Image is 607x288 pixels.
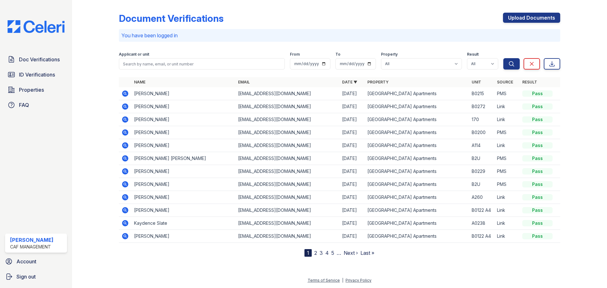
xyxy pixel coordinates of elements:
td: [DATE] [340,139,365,152]
div: Pass [522,194,553,200]
a: Last » [360,250,374,256]
div: Pass [522,129,553,136]
td: B0215 [469,87,494,100]
td: [DATE] [340,87,365,100]
td: [EMAIL_ADDRESS][DOMAIN_NAME] [236,230,340,243]
td: A0238 [469,217,494,230]
a: Property [367,80,389,84]
a: Result [522,80,537,84]
td: [EMAIL_ADDRESS][DOMAIN_NAME] [236,126,340,139]
td: [PERSON_NAME] [132,178,236,191]
td: [DATE] [340,126,365,139]
a: ID Verifications [5,68,67,81]
td: [PERSON_NAME] [132,230,236,243]
td: [PERSON_NAME] [132,139,236,152]
div: | [342,278,343,283]
span: Properties [19,86,44,94]
td: B0200 [469,126,494,139]
p: You have been logged in [121,32,558,39]
td: [GEOGRAPHIC_DATA] Apartments [365,165,469,178]
td: 170 [469,113,494,126]
td: PMS [494,126,520,139]
a: Sign out [3,270,70,283]
td: [PERSON_NAME] [132,165,236,178]
td: Link [494,139,520,152]
td: [GEOGRAPHIC_DATA] Apartments [365,217,469,230]
div: Pass [522,155,553,162]
td: B0122 A4 [469,230,494,243]
td: [GEOGRAPHIC_DATA] Apartments [365,230,469,243]
td: [GEOGRAPHIC_DATA] Apartments [365,126,469,139]
a: Name [134,80,145,84]
td: [EMAIL_ADDRESS][DOMAIN_NAME] [236,217,340,230]
td: [GEOGRAPHIC_DATA] Apartments [365,152,469,165]
td: [PERSON_NAME] [PERSON_NAME] [132,152,236,165]
a: Terms of Service [308,278,340,283]
label: To [335,52,340,57]
td: [PERSON_NAME] [132,204,236,217]
td: [DATE] [340,204,365,217]
td: PMS [494,87,520,100]
div: Pass [522,233,553,239]
a: 2 [314,250,317,256]
label: Property [381,52,398,57]
a: Properties [5,83,67,96]
td: [EMAIL_ADDRESS][DOMAIN_NAME] [236,87,340,100]
td: [DATE] [340,217,365,230]
td: [GEOGRAPHIC_DATA] Apartments [365,87,469,100]
div: Pass [522,103,553,110]
a: 4 [325,250,329,256]
td: Link [494,204,520,217]
td: Link [494,191,520,204]
img: CE_Logo_Blue-a8612792a0a2168367f1c8372b55b34899dd931a85d93a1a3d3e32e68fde9ad4.png [3,20,70,33]
td: Link [494,217,520,230]
td: [GEOGRAPHIC_DATA] Apartments [365,178,469,191]
td: [DATE] [340,178,365,191]
td: PMS [494,178,520,191]
td: [EMAIL_ADDRESS][DOMAIN_NAME] [236,113,340,126]
label: Applicant or unit [119,52,149,57]
td: PMS [494,152,520,165]
td: [PERSON_NAME] [132,126,236,139]
div: [PERSON_NAME] [10,236,53,244]
td: B2U [469,178,494,191]
span: … [337,249,341,257]
a: Next › [344,250,358,256]
td: [GEOGRAPHIC_DATA] Apartments [365,100,469,113]
span: Doc Verifications [19,56,60,63]
td: [GEOGRAPHIC_DATA] Apartments [365,204,469,217]
iframe: chat widget [580,263,601,282]
td: [EMAIL_ADDRESS][DOMAIN_NAME] [236,191,340,204]
td: Kaydence Slate [132,217,236,230]
td: [EMAIL_ADDRESS][DOMAIN_NAME] [236,139,340,152]
a: Upload Documents [503,13,560,23]
label: From [290,52,300,57]
td: [DATE] [340,100,365,113]
td: A114 [469,139,494,152]
a: 5 [331,250,334,256]
td: [PERSON_NAME] [132,87,236,100]
div: Pass [522,116,553,123]
td: [DATE] [340,152,365,165]
td: PMS [494,165,520,178]
td: [EMAIL_ADDRESS][DOMAIN_NAME] [236,165,340,178]
label: Result [467,52,479,57]
td: [GEOGRAPHIC_DATA] Apartments [365,113,469,126]
td: [EMAIL_ADDRESS][DOMAIN_NAME] [236,178,340,191]
span: Account [16,258,36,265]
td: [DATE] [340,165,365,178]
a: Account [3,255,70,268]
div: Pass [522,168,553,175]
td: B0229 [469,165,494,178]
div: CAF Management [10,244,53,250]
div: Pass [522,207,553,213]
div: Pass [522,90,553,97]
td: [PERSON_NAME] [132,191,236,204]
td: [DATE] [340,230,365,243]
td: [PERSON_NAME] [132,113,236,126]
td: [DATE] [340,113,365,126]
td: Link [494,230,520,243]
td: [EMAIL_ADDRESS][DOMAIN_NAME] [236,204,340,217]
td: A260 [469,191,494,204]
